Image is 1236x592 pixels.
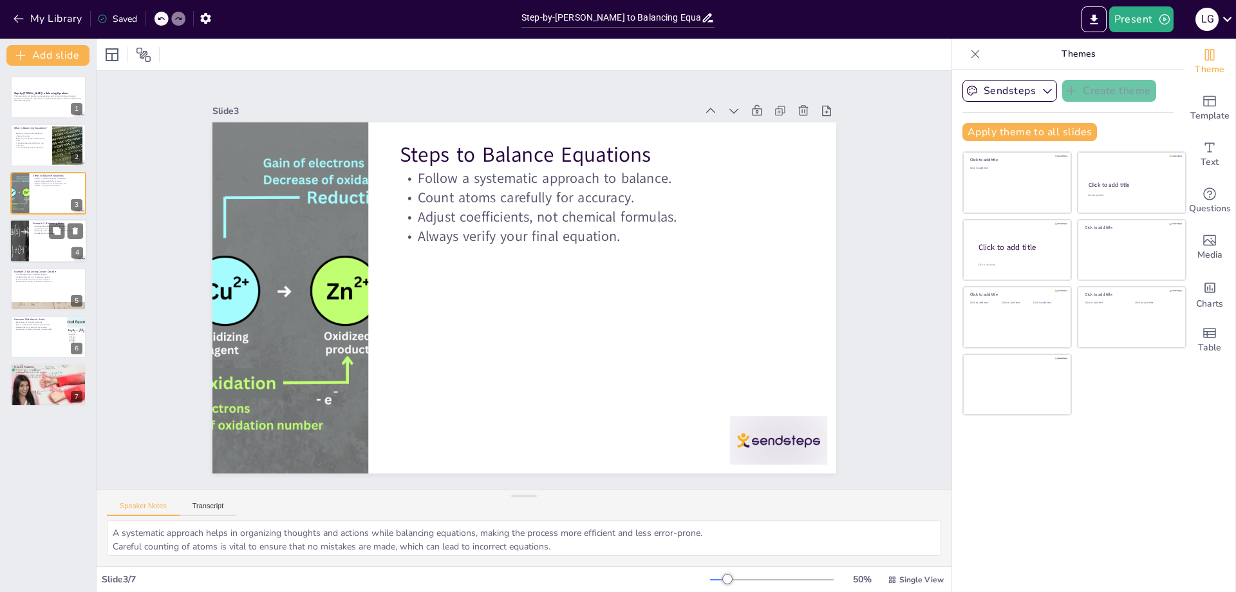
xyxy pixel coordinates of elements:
[10,316,86,358] div: 6
[1085,225,1177,230] div: Click to add title
[1190,109,1230,123] span: Template
[970,301,999,305] div: Click to add text
[10,124,86,166] div: 2
[962,123,1097,141] button: Apply theme to all slides
[33,222,83,225] p: Example 1: Balancing Water
[136,47,151,62] span: Position
[14,137,48,141] p: Balancing ensures the conservation of mass.
[71,103,82,115] div: 1
[14,374,82,376] p: Checking work is vital for success.
[14,273,82,276] p: This example shows a balanced equation.
[399,1,619,361] p: Adjust coefficients, not chemical formulas.
[899,575,944,585] span: Single View
[14,326,64,329] p: Double-checking is essential for accuracy.
[1195,8,1219,31] div: L g
[14,91,68,95] strong: Step-by-[PERSON_NAME] to Balancing Equations
[14,276,82,278] p: Understanding when no changes are needed.
[10,219,87,263] div: 4
[521,8,701,27] input: Insert title
[14,280,82,283] p: Reinforces the concept of balance in equations.
[71,343,82,354] div: 6
[970,292,1062,297] div: Click to add title
[14,100,82,102] p: Generated with [URL]
[107,520,941,556] textarea: A systematic approach helps in organizing thoughts and actions while balancing equations, making ...
[1002,301,1031,305] div: Click to add text
[180,502,237,516] button: Transcript
[33,174,82,178] p: Steps to Balance Equations
[14,376,82,379] p: Encourages independent practice and learning.
[986,39,1171,70] p: Themes
[71,151,82,163] div: 2
[33,182,82,185] p: Adjust coefficients, not chemical formulas.
[33,227,83,230] p: Coefficients must be adjusted to balance.
[71,199,82,211] div: 3
[1085,301,1125,305] div: Click to add text
[33,184,82,187] p: Always verify your final equation.
[10,8,88,29] button: My Library
[216,43,469,468] div: Slide 3
[979,263,1060,266] div: Click to add body
[97,13,137,25] div: Saved
[1196,297,1223,311] span: Charts
[1089,181,1174,189] div: Click to add title
[107,502,180,516] button: Speaker Notes
[1088,194,1174,197] div: Click to add text
[14,321,64,324] p: Be cautious of changing subscripts.
[1197,248,1222,262] span: Media
[14,372,82,374] p: Apply learned concepts to new problems.
[14,369,82,372] p: Practice helps reinforce learning.
[33,177,82,180] p: Follow a systematic approach to balance.
[970,167,1062,170] div: Click to add text
[10,76,86,119] div: 1
[1184,178,1235,224] div: Get real-time input from your audience
[962,80,1057,102] button: Sendsteps
[979,242,1061,253] div: Click to add title
[49,224,64,239] button: Duplicate Slide
[33,225,83,227] p: Example illustrates the balancing process.
[1184,131,1235,178] div: Add text boxes
[1135,301,1175,305] div: Click to add text
[14,95,82,100] p: This presentation will provide a comprehensive guide on how to balance chemical equations, includ...
[1201,155,1219,169] span: Text
[6,45,89,66] button: Add slide
[33,233,83,235] p: Double-checking ensures accuracy.
[14,146,48,149] p: It's a foundational skill in chemistry.
[1085,292,1177,297] div: Click to add title
[71,295,82,307] div: 5
[1198,341,1221,355] span: Table
[14,270,82,274] p: Example 2: Balancing Carbon Dioxide
[10,268,86,310] div: 5
[1081,6,1107,32] button: Export to PowerPoint
[14,142,48,146] p: It involves adjusting coefficients, not subscripts.
[14,132,48,137] p: Balancing equations is essential for chemical accuracy.
[102,573,710,586] div: Slide 3 / 7
[68,224,83,239] button: Delete Slide
[14,126,48,130] p: What is Balancing Equations?
[1033,301,1062,305] div: Click to add text
[71,247,83,259] div: 4
[1189,202,1231,216] span: Questions
[14,278,82,281] p: Carbon dioxide serves as a common reaction.
[71,391,82,403] div: 7
[1062,80,1156,102] button: Create theme
[1195,62,1224,77] span: Theme
[1184,317,1235,363] div: Add a table
[1184,39,1235,85] div: Change the overall theme
[1184,224,1235,271] div: Add images, graphics, shapes or video
[33,180,82,182] p: Count atoms carefully for accuracy.
[416,10,635,371] p: Always verify your final equation.
[14,329,64,331] p: Awareness of common mistakes improves skills.
[14,366,82,370] p: Practice Problems
[970,157,1062,162] div: Click to add title
[1184,271,1235,317] div: Add charts and graphs
[33,230,83,233] p: Balancing water demonstrates conservation of mass.
[14,323,64,326] p: Always check that all elements are balanced.
[10,172,86,215] div: 3
[1195,6,1219,32] button: L g
[847,573,877,586] div: 50 %
[10,363,86,406] div: 7
[1109,6,1174,32] button: Present
[14,318,64,321] p: Common Mistakes to Avoid
[1184,85,1235,131] div: Add ready made slides
[102,44,122,65] div: Layout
